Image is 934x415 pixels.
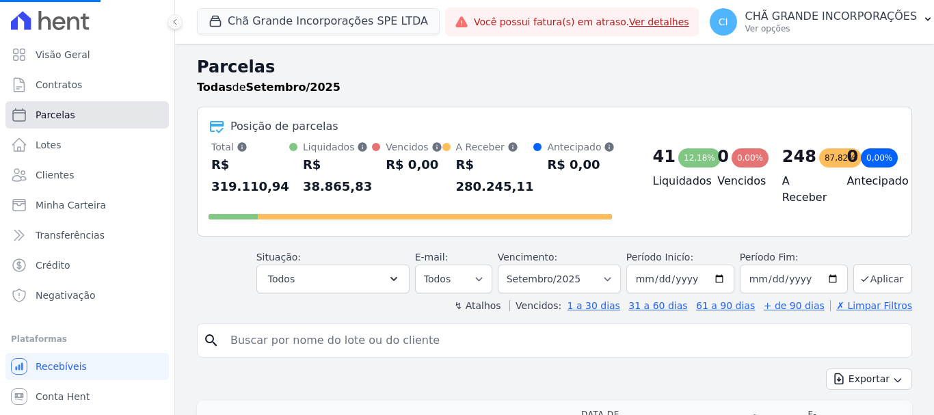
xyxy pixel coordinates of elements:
div: 0,00% [861,148,898,168]
div: R$ 280.245,11 [456,154,534,198]
a: Lotes [5,131,169,159]
span: Minha Carteira [36,198,106,212]
strong: Setembro/2025 [246,81,341,94]
a: Crédito [5,252,169,279]
button: Chã Grande Incorporações SPE LTDA [197,8,440,34]
div: Plataformas [11,331,163,347]
a: Transferências [5,222,169,249]
strong: Todas [197,81,232,94]
div: R$ 38.865,83 [303,154,372,198]
a: Minha Carteira [5,191,169,219]
div: 87,82% [819,148,862,168]
div: A Receber [456,140,534,154]
div: 248 [782,146,816,168]
div: 41 [653,146,676,168]
label: ↯ Atalhos [454,300,501,311]
a: Conta Hent [5,383,169,410]
div: 0 [717,146,729,168]
div: 0 [846,146,858,168]
a: + de 90 dias [764,300,825,311]
span: Lotes [36,138,62,152]
span: Todos [268,271,295,287]
h4: Antecipado [846,173,890,189]
label: Vencimento: [498,252,557,263]
p: CHÃ GRANDE INCORPORAÇÕES [745,10,918,23]
a: Clientes [5,161,169,189]
button: Todos [256,265,410,293]
span: Visão Geral [36,48,90,62]
a: Recebíveis [5,353,169,380]
a: 1 a 30 dias [568,300,620,311]
div: Liquidados [303,140,372,154]
a: Visão Geral [5,41,169,68]
label: Período Inicío: [626,252,693,263]
div: Posição de parcelas [230,118,338,135]
span: Negativação [36,289,96,302]
span: Contratos [36,78,82,92]
div: 12,18% [678,148,721,168]
label: Vencidos: [509,300,561,311]
a: Ver detalhes [629,16,689,27]
i: search [203,332,219,349]
span: Transferências [36,228,105,242]
span: Parcelas [36,108,75,122]
span: Crédito [36,258,70,272]
h4: Liquidados [653,173,696,189]
a: 31 a 60 dias [628,300,687,311]
div: R$ 0,00 [547,154,615,176]
a: Negativação [5,282,169,309]
button: Aplicar [853,264,912,293]
div: R$ 0,00 [386,154,442,176]
span: Recebíveis [36,360,87,373]
a: ✗ Limpar Filtros [830,300,912,311]
p: Ver opções [745,23,918,34]
div: Vencidos [386,140,442,154]
label: Situação: [256,252,301,263]
h4: A Receber [782,173,825,206]
div: Total [211,140,289,154]
label: Período Fim: [740,250,848,265]
a: Contratos [5,71,169,98]
span: Clientes [36,168,74,182]
span: Conta Hent [36,390,90,403]
a: Parcelas [5,101,169,129]
span: CI [719,17,728,27]
span: Você possui fatura(s) em atraso. [474,15,689,29]
button: Exportar [826,369,912,390]
h4: Vencidos [717,173,760,189]
label: E-mail: [415,252,449,263]
div: R$ 319.110,94 [211,154,289,198]
div: Antecipado [547,140,615,154]
h2: Parcelas [197,55,912,79]
a: 61 a 90 dias [696,300,755,311]
p: de [197,79,341,96]
div: 0,00% [732,148,769,168]
input: Buscar por nome do lote ou do cliente [222,327,906,354]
